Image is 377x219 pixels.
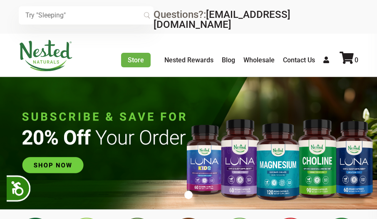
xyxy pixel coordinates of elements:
[121,53,151,67] a: Store
[184,191,193,199] button: 1 of 1
[355,56,358,64] span: 0
[154,9,290,30] a: [EMAIL_ADDRESS][DOMAIN_NAME]
[340,56,358,64] a: 0
[19,40,73,71] img: Nested Naturals
[154,10,358,30] div: Questions?:
[283,56,315,64] a: Contact Us
[222,56,235,64] a: Blog
[164,56,213,64] a: Nested Rewards
[19,6,154,25] input: Try "Sleeping"
[243,56,275,64] a: Wholesale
